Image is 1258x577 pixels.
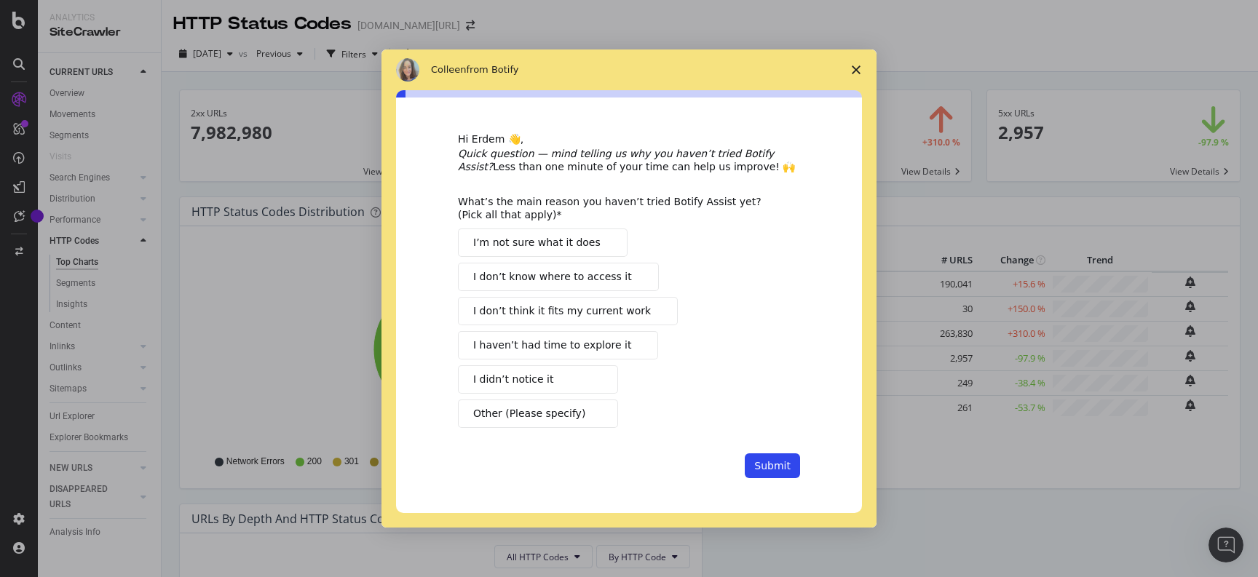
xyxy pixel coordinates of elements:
[473,303,651,319] span: I don’t think it fits my current work
[467,64,519,75] span: from Botify
[836,49,877,90] span: Close survey
[431,64,467,75] span: Colleen
[458,263,659,291] button: I don’t know where to access it
[458,195,778,221] div: What’s the main reason you haven’t tried Botify Assist yet? (Pick all that apply)
[458,148,774,172] i: Quick question — mind telling us why you haven’t tried Botify Assist?
[458,132,800,147] div: Hi Erdem 👋,
[458,399,618,428] button: Other (Please specify)
[473,269,632,284] span: I don’t know where to access it
[745,453,800,478] button: Submit
[473,235,601,250] span: I’m not sure what it does
[473,338,631,353] span: I haven’t had time to explore it
[458,147,800,173] div: Less than one minute of your time can help us improve! 🙌
[473,406,585,421] span: Other (Please specify)
[458,297,678,325] button: I don’t think it fits my current work
[473,372,553,387] span: I didn’t notice it
[396,58,419,81] img: Profile image for Colleen
[458,365,618,394] button: I didn’t notice it
[458,228,628,257] button: I’m not sure what it does
[458,331,658,359] button: I haven’t had time to explore it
